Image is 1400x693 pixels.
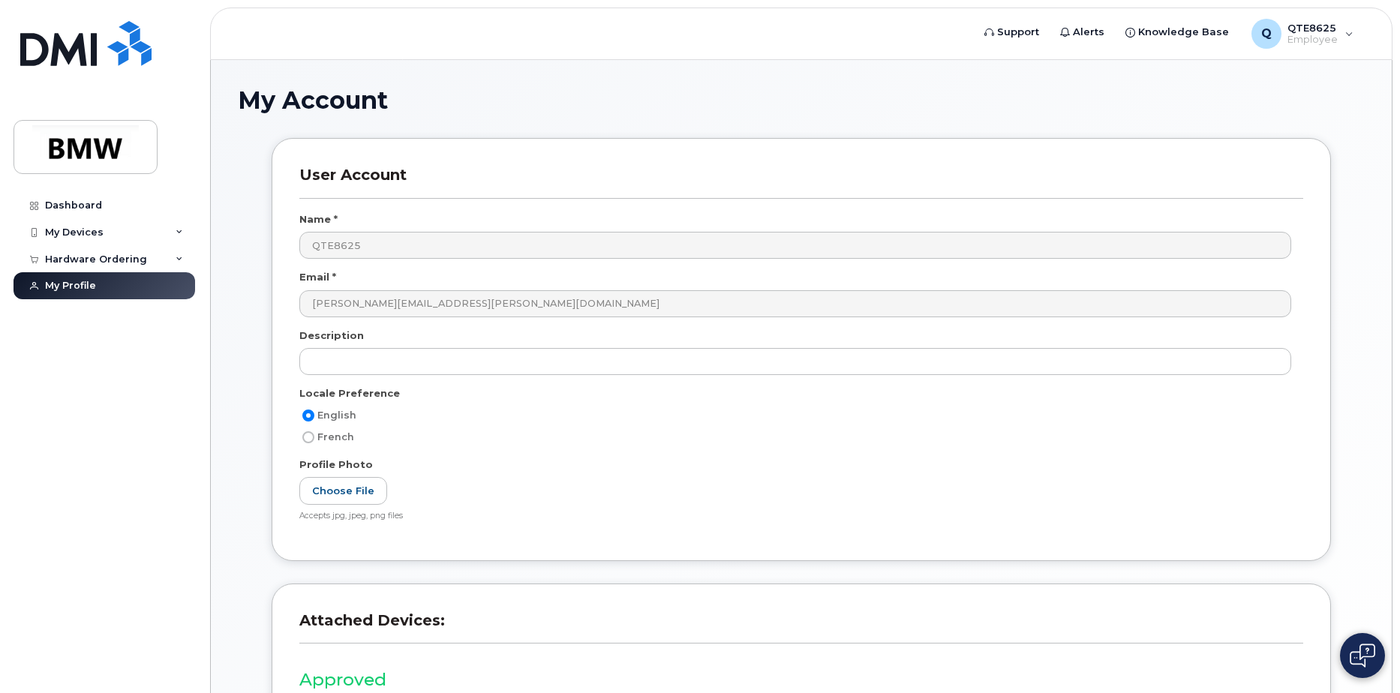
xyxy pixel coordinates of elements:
[299,670,1303,689] h3: Approved
[299,457,373,472] label: Profile Photo
[317,409,356,421] span: English
[299,611,1303,643] h3: Attached Devices:
[317,431,354,442] span: French
[299,386,400,400] label: Locale Preference
[299,212,338,226] label: Name *
[299,511,1291,522] div: Accepts jpg, jpeg, png files
[1350,643,1375,667] img: Open chat
[299,477,387,505] label: Choose File
[238,87,1365,113] h1: My Account
[302,431,314,443] input: French
[302,409,314,421] input: English
[299,166,1303,198] h3: User Account
[299,270,336,284] label: Email *
[299,328,364,343] label: Description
